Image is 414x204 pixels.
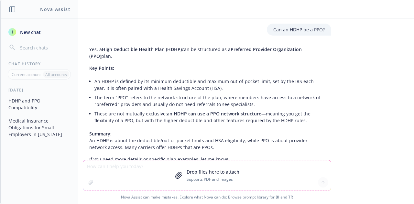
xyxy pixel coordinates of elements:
p: An HDHP is about the deductible/out-of-pocket limits and HSA eligibility, while PPO is about prov... [89,130,325,151]
div: Chat History [1,61,78,67]
li: An HDHP is defined by its minimum deductible and maximum out-of-pocket limit, set by the IRS each... [94,77,325,93]
p: All accounts [45,72,67,77]
h1: Nova Assist [40,6,71,13]
li: The term "PPO" refers to the network structure of the plan, where members have access to a networ... [94,93,325,109]
span: Summary: [89,131,112,137]
p: Supports PDF and images [187,177,239,182]
li: These are not mutually exclusive: —meaning you get the flexibility of a PPO, but with the higher ... [94,109,325,125]
p: Yes, a can be structured as a plan. [89,46,325,59]
a: TR [288,194,293,200]
span: an HDHP can use a PPO network structure [167,111,261,117]
p: Current account [12,72,41,77]
p: If you need more details or specific plan examples, let me know! [89,156,325,163]
button: Medical Insurance Obligations for Small Employers in [US_STATE] [6,115,73,140]
input: Search chats [19,43,70,52]
span: High Deductible Health Plan (HDHP) [102,46,182,52]
span: Key Points: [89,65,114,71]
div: [DATE] [1,87,78,93]
span: New chat [19,29,41,36]
button: HDHP and PPO Compatibility [6,95,73,113]
p: Can an HDHP be a PPO? [273,26,325,33]
a: BI [276,194,279,200]
button: New chat [6,26,73,38]
span: Nova Assist can make mistakes. Explore what Nova can do: Browse prompt library for and [3,190,411,204]
p: Drop files here to attach [187,168,239,175]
